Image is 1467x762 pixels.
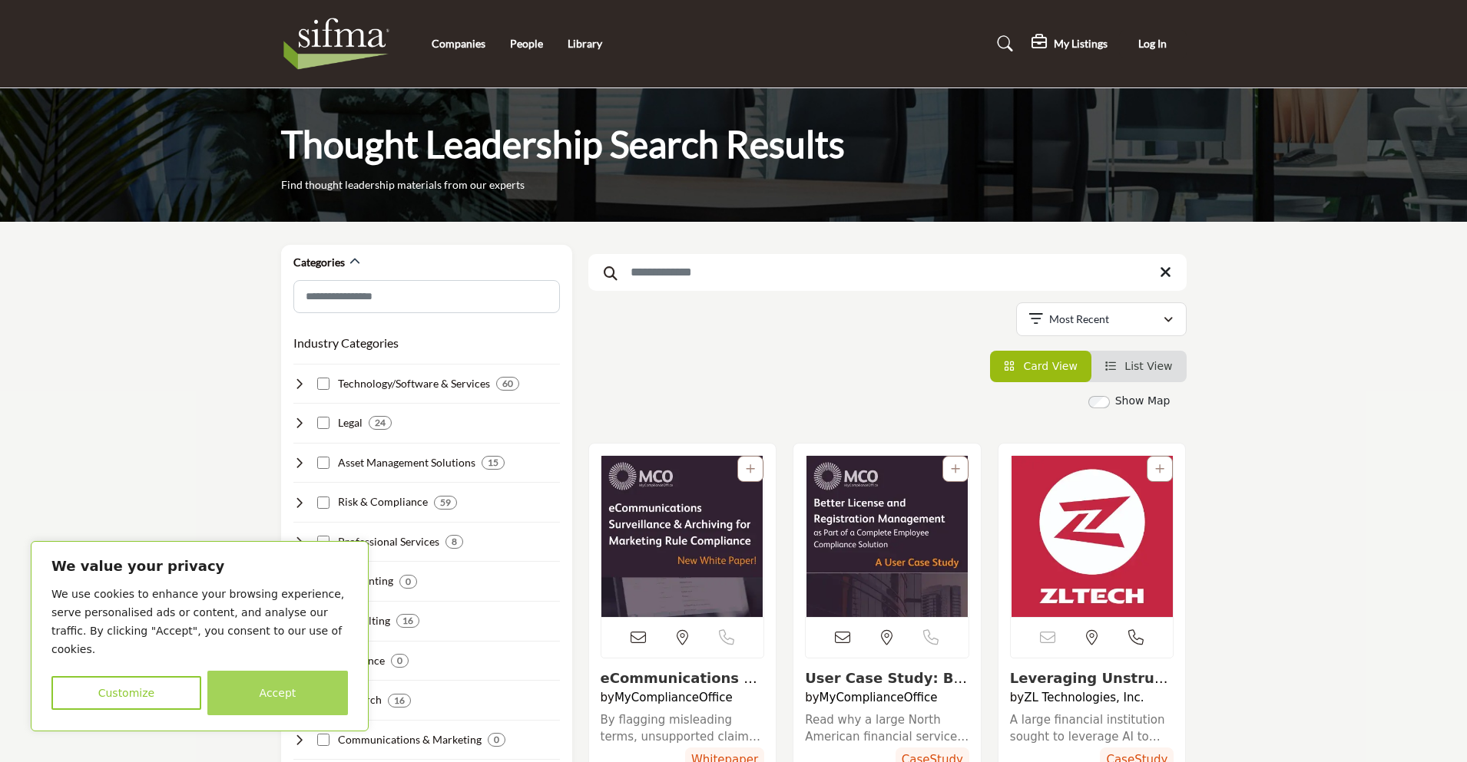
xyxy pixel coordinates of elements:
a: Search [982,31,1023,56]
a: View List [1105,360,1173,372]
img: User Case Study: Better License and Registration Management listing image [806,456,969,617]
a: ZL Technologies, Inc. [1024,691,1144,704]
a: Library [568,37,602,50]
b: 0 [494,734,499,745]
h4: by [805,691,969,704]
a: A large financial institution sought to leverage AI to analyze and review large volumes of unstru... [1010,711,1174,746]
span: Card View [1023,360,1077,372]
h4: Asset Management Solutions: Offering investment strategies, portfolio management, and performance... [338,455,475,470]
p: We use cookies to enhance your browsing experience, serve personalised ads or content, and analys... [51,585,348,658]
p: Find thought leadership materials from our experts [281,177,525,193]
b: 59 [440,497,451,508]
div: 0 Results For Accounting [399,575,417,589]
h2: Categories [293,255,345,270]
h3: Leveraging Unstructured Data for AI [1010,670,1174,687]
span: Log In [1138,37,1167,50]
div: 0 Results For Communications & Marketing [488,733,505,747]
h4: by [601,691,765,704]
b: 0 [406,576,411,587]
div: 15 Results For Asset Management Solutions [482,456,505,470]
div: 16 Results For Consulting [396,614,419,628]
p: Most Recent [1049,312,1109,327]
li: Card View [990,351,1091,382]
h3: eCommunications Surveillance & Archiving for Marketing Rule Compliance [601,670,765,687]
b: 0 [397,655,402,666]
h4: Risk & Compliance: Helping securities industry firms manage risk, ensure compliance, and prevent ... [338,494,428,510]
b: 16 [402,615,413,626]
div: 59 Results For Risk & Compliance [434,496,457,510]
h3: User Case Study: Better License and Registration Management [805,670,969,687]
b: 24 [375,417,386,428]
div: 60 Results For Technology/Software & Services [496,377,519,391]
input: Select Professional Services checkbox [317,536,329,548]
a: Add To List For Resource [1155,463,1164,475]
div: 8 Results For Professional Services [445,535,463,549]
p: We value your privacy [51,557,348,576]
input: Search Category [293,280,560,313]
a: View details about zl-technologies-inc [1010,670,1168,703]
label: Show Map [1115,393,1171,409]
h4: Legal: Providing legal advice, compliance support, and litigation services to securities industry... [338,415,363,430]
a: View details about zl-technologies-inc [1011,456,1174,617]
b: 60 [502,378,513,389]
img: Site Logo [281,13,400,74]
a: Add To List For Resource [951,463,960,475]
li: List View [1091,351,1187,382]
a: People [510,37,543,50]
a: View Card [1004,360,1078,372]
img: eCommunications Surveillance & Archiving for Marketing Rule Compliance listing image [601,456,764,617]
div: 24 Results For Legal [369,416,392,430]
h4: by [1010,691,1174,704]
b: 16 [394,695,405,706]
i: Open Contact Info [1128,630,1144,645]
div: My Listings [1032,35,1108,53]
a: MyComplianceOffice [820,691,938,704]
button: Most Recent [1016,302,1187,336]
a: View details about mycomplianceoffice [805,670,967,703]
a: Add To List For Resource [746,463,755,475]
span: List View [1124,360,1172,372]
h4: Professional Services: Delivering staffing, training, and outsourcing services to support securit... [338,534,439,549]
button: Industry Categories [293,334,399,352]
button: Log In [1119,30,1187,58]
a: View details about mycomplianceoffice [601,670,764,703]
div: 16 Results For Research [388,694,411,708]
div: 0 Results For Insurance [391,654,409,668]
h5: My Listings [1054,37,1108,51]
input: Select Asset Management Solutions checkbox [317,457,329,469]
h1: Thought Leadership Search Results [281,120,845,168]
a: View details about mycomplianceoffice [806,456,969,617]
h4: Technology/Software & Services: Developing and implementing technology solutions to support secur... [338,376,490,391]
a: By flagging misleading terms, unsupported claims and ambiguous language, employee communications ... [601,711,765,746]
a: Companies [432,37,485,50]
b: 8 [452,536,457,547]
input: Select Technology/Software & Services checkbox [317,378,329,390]
input: Select Risk & Compliance checkbox [317,496,329,509]
button: Customize [51,676,201,710]
b: 15 [488,457,498,468]
a: View details about mycomplianceoffice [601,456,764,617]
input: Select Communications & Marketing checkbox [317,734,329,746]
input: Select Legal checkbox [317,417,329,429]
button: Accept [207,671,348,715]
h4: Communications & Marketing: Delivering marketing, public relations, and investor relations servic... [338,732,482,747]
input: Search Keyword [588,254,1187,291]
a: Read why a large North American financial services firm chose MCO because the MyComplianceOffice ... [805,711,969,746]
a: MyComplianceOffice [614,691,733,704]
img: Leveraging Unstructured Data for AI listing image [1011,456,1174,617]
